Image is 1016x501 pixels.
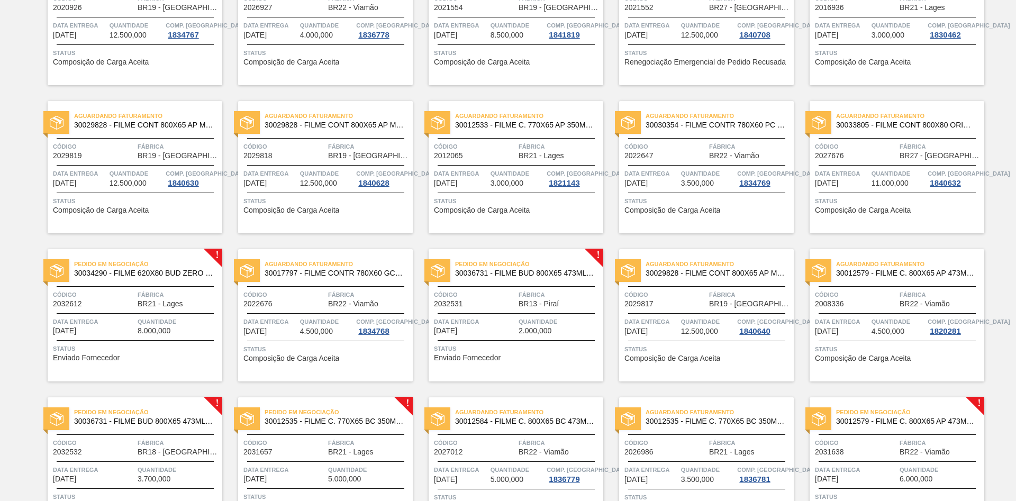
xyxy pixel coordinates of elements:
[243,300,273,308] span: 2022676
[300,20,354,31] span: Quantidade
[328,4,378,12] span: BR22 - Viamão
[815,448,844,456] span: 2031638
[900,448,950,456] span: BR22 - Viamão
[624,20,678,31] span: Data entrega
[815,141,897,152] span: Código
[547,168,629,179] span: Comp. Carga
[50,116,63,130] img: status
[50,264,63,278] img: status
[434,141,516,152] span: Código
[815,196,982,206] span: Status
[265,121,404,129] span: 30029828 - FILME CONT 800X65 AP MP 473 C12 429
[621,264,635,278] img: status
[243,327,267,335] span: 18/10/2025
[243,316,297,327] span: Data entrega
[110,31,147,39] span: 12.500,000
[455,407,603,417] span: Aguardando Faturamento
[328,289,410,300] span: Fábrica
[32,249,222,381] a: !statusPedido em Negociação30034290 - FILME 620X80 BUD ZERO 350 SLK C8Código2032612FábricaBR21 - ...
[50,412,63,426] img: status
[356,316,410,335] a: Comp. [GEOGRAPHIC_DATA]1834768
[243,196,410,206] span: Status
[624,476,648,484] span: 11/11/2025
[53,168,107,179] span: Data entrega
[836,111,984,121] span: Aguardando Faturamento
[53,448,82,456] span: 2032532
[872,327,904,335] span: 4.500,000
[53,206,149,214] span: Composição de Carga Aceita
[53,20,107,31] span: Data entrega
[737,31,772,39] div: 1840708
[709,300,791,308] span: BR19 - Nova Rio
[455,259,603,269] span: Pedido em Negociação
[74,417,214,425] span: 30036731 - FILME BUD 800X65 473ML MP C12
[434,354,501,362] span: Enviado Fornecedor
[624,448,654,456] span: 2026986
[243,20,297,31] span: Data entrega
[166,20,248,31] span: Comp. Carga
[681,168,735,179] span: Quantidade
[836,259,984,269] span: Aguardando Faturamento
[709,141,791,152] span: Fábrica
[434,48,601,58] span: Status
[265,407,413,417] span: Pedido em Negociação
[709,448,755,456] span: BR21 - Lages
[243,141,325,152] span: Código
[815,289,897,300] span: Código
[709,4,791,12] span: BR27 - Nova Minas
[603,249,794,381] a: statusAguardando Faturamento30029828 - FILME CONT 800X65 AP MP 473 C12 429Código2029817FábricaBR1...
[624,289,706,300] span: Código
[243,464,325,475] span: Data entrega
[815,179,838,187] span: 17/10/2025
[547,475,582,484] div: 1836779
[794,249,984,381] a: statusAguardando Faturamento30012579 - FILME C. 800X65 AP 473ML C12 429Código2008336FábricaBR22 -...
[519,327,551,335] span: 2.000,000
[928,168,1010,179] span: Comp. Carga
[328,141,410,152] span: Fábrica
[434,464,488,475] span: Data entrega
[815,4,844,12] span: 2016936
[737,316,819,327] span: Comp. Carga
[53,196,220,206] span: Status
[900,4,945,12] span: BR21 - Lages
[836,269,976,277] span: 30012579 - FILME C. 800X65 AP 473ML C12 429
[53,316,135,327] span: Data entrega
[356,20,410,39] a: Comp. [GEOGRAPHIC_DATA]1836778
[900,475,932,483] span: 6.000,000
[681,20,735,31] span: Quantidade
[434,316,516,327] span: Data entrega
[434,4,463,12] span: 2021554
[737,179,772,187] div: 1834769
[709,152,759,160] span: BR22 - Viamão
[434,58,530,66] span: Composição de Carga Aceita
[356,179,391,187] div: 1840628
[356,327,391,335] div: 1834768
[737,464,819,475] span: Comp. Carga
[138,141,220,152] span: Fábrica
[356,168,410,187] a: Comp. [GEOGRAPHIC_DATA]1840628
[624,168,678,179] span: Data entrega
[434,476,457,484] span: 01/11/2025
[455,111,603,121] span: Aguardando Faturamento
[928,316,1010,327] span: Comp. Carga
[737,464,791,484] a: Comp. [GEOGRAPHIC_DATA]1836781
[646,417,785,425] span: 30012535 - FILME C. 770X65 BC 350ML C12 429
[434,343,601,354] span: Status
[681,316,735,327] span: Quantidade
[491,20,545,31] span: Quantidade
[265,111,413,121] span: Aguardando Faturamento
[709,289,791,300] span: Fábrica
[431,412,444,426] img: status
[737,316,791,335] a: Comp. [GEOGRAPHIC_DATA]1840640
[243,438,325,448] span: Código
[166,20,220,39] a: Comp. [GEOGRAPHIC_DATA]1834767
[737,475,772,484] div: 1836781
[53,327,76,335] span: 17/10/2025
[646,259,794,269] span: Aguardando Faturamento
[812,412,825,426] img: status
[812,116,825,130] img: status
[815,344,982,354] span: Status
[434,196,601,206] span: Status
[53,48,220,58] span: Status
[737,20,819,31] span: Comp. Carga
